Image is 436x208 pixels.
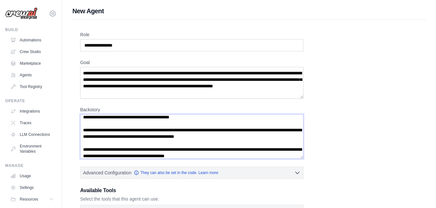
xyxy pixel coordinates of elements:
div: Manage [5,163,57,168]
a: Tool Registry [8,82,57,92]
a: Traces [8,118,57,128]
a: LLM Connections [8,129,57,140]
a: Usage [8,171,57,181]
button: Resources [8,194,57,204]
a: Automations [8,35,57,45]
span: Resources [20,197,38,202]
h1: New Agent [72,6,426,16]
label: Role [80,31,303,38]
div: Build [5,27,57,32]
img: Logo [5,7,37,20]
span: Advanced Configuration [83,170,131,176]
a: Agents [8,70,57,80]
a: Settings [8,182,57,193]
label: Backstory [80,106,303,113]
label: Goal [80,59,303,66]
a: They can also be set in the code. Learn more [134,170,218,175]
a: Integrations [8,106,57,116]
a: Marketplace [8,58,57,69]
button: Advanced Configuration They can also be set in the code. Learn more [80,167,303,179]
a: Crew Studio [8,47,57,57]
h3: Available Tools [80,187,303,194]
p: Select the tools that this agent can use. [80,196,303,202]
a: Environment Variables [8,141,57,157]
div: Operate [5,98,57,104]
